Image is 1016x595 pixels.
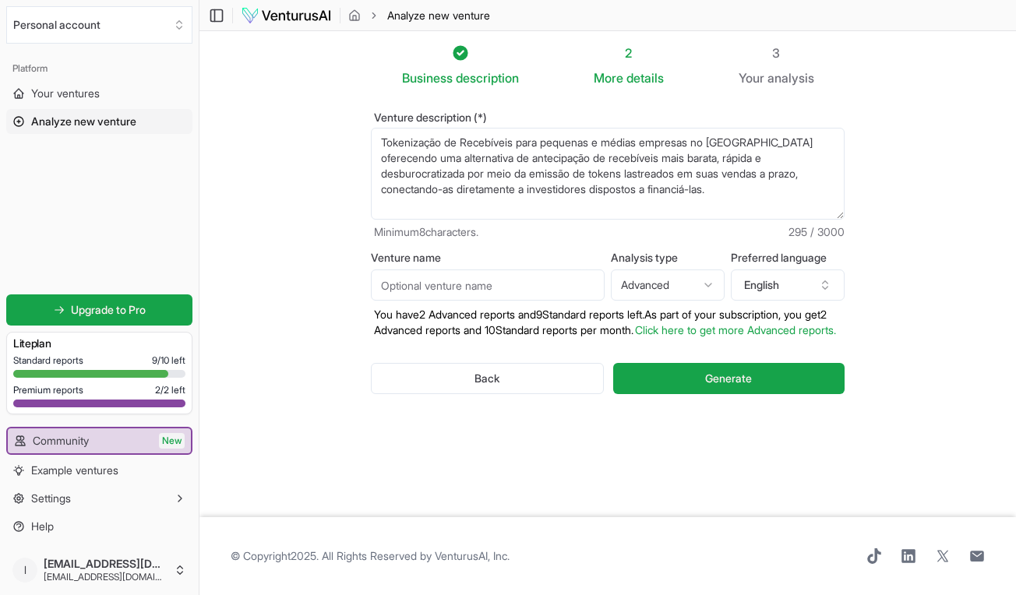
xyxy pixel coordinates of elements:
span: Settings [31,491,71,506]
p: You have 2 Advanced reports and 9 Standard reports left. As part of your subscription, y ou get 2... [371,307,845,338]
h3: Lite plan [13,336,185,351]
a: Upgrade to Pro [6,294,192,326]
a: Example ventures [6,458,192,483]
span: Standard reports [13,354,83,367]
a: Your ventures [6,81,192,106]
span: Analyze new venture [31,114,136,129]
span: Community [33,433,89,449]
span: [EMAIL_ADDRESS][DOMAIN_NAME] [44,571,168,583]
span: 295 / 3000 [788,224,845,240]
span: © Copyright 2025 . All Rights Reserved by . [231,548,510,564]
a: Analyze new venture [6,109,192,134]
span: New [159,433,185,449]
button: Select an organization [6,6,192,44]
nav: breadcrumb [348,8,490,23]
span: 2 / 2 left [155,384,185,396]
a: VenturusAI, Inc [435,549,507,562]
span: l [12,558,37,583]
button: English [731,269,845,301]
span: Your [739,69,764,87]
span: analysis [767,70,814,86]
div: Platform [6,56,192,81]
span: Help [31,519,54,534]
input: Optional venture name [371,269,605,301]
span: Example ventures [31,463,118,478]
span: 9 / 10 left [152,354,185,367]
span: Business [402,69,453,87]
span: [EMAIL_ADDRESS][DOMAIN_NAME] [44,557,168,571]
a: Help [6,514,192,539]
span: Analyze new venture [387,8,490,23]
button: Generate [613,363,845,394]
button: l[EMAIL_ADDRESS][DOMAIN_NAME][EMAIL_ADDRESS][DOMAIN_NAME] [6,551,192,589]
span: Premium reports [13,384,83,396]
span: Your ventures [31,86,100,101]
img: logo [241,6,332,25]
span: More [594,69,623,87]
label: Venture description (*) [371,112,845,123]
button: Settings [6,486,192,511]
span: Upgrade to Pro [71,302,146,318]
div: 2 [594,44,664,62]
span: Generate [705,371,752,386]
label: Venture name [371,252,605,263]
span: Minimum 8 characters. [374,224,478,240]
span: details [626,70,664,86]
a: CommunityNew [8,428,191,453]
label: Preferred language [731,252,845,263]
div: 3 [739,44,814,62]
label: Analysis type [611,252,725,263]
span: description [456,70,519,86]
button: Back [371,363,604,394]
a: Click here to get more Advanced reports. [635,323,836,336]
